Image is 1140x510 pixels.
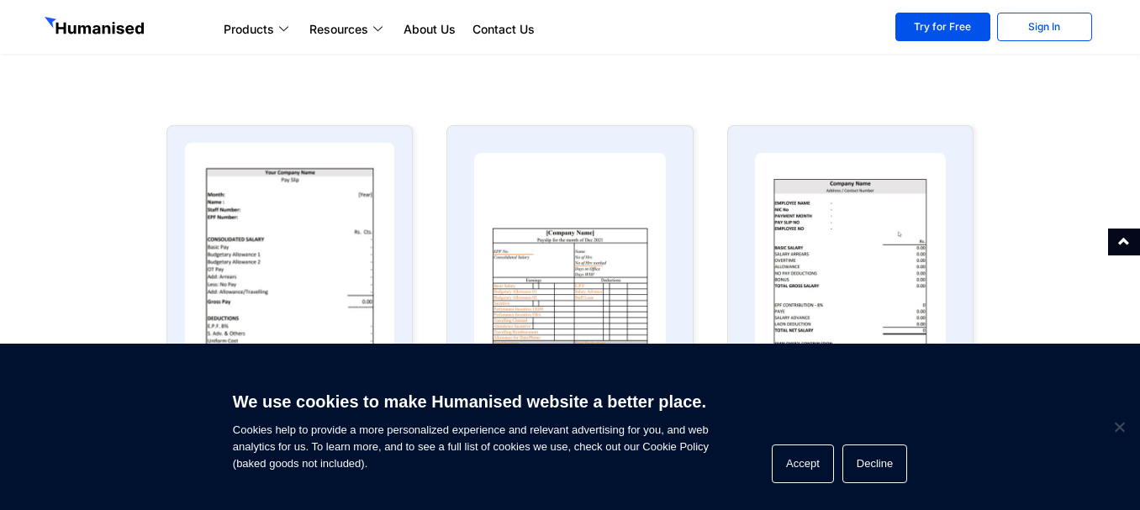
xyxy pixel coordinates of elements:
a: About Us [395,19,464,39]
img: payslip template [755,153,946,363]
a: Contact Us [464,19,543,39]
img: GetHumanised Logo [45,17,147,39]
button: Decline [842,444,907,483]
h6: We use cookies to make Humanised website a better place. [233,390,709,413]
a: Products [215,19,301,39]
img: payslip template [185,143,395,374]
a: Try for Free [895,13,990,41]
span: Decline [1111,418,1127,435]
img: payslip template [474,153,665,363]
span: Cookies help to provide a more personalized experience and relevant advertising for you, and web ... [233,381,709,472]
a: Resources [301,19,395,39]
button: Accept [772,444,834,483]
a: Sign In [997,13,1092,41]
